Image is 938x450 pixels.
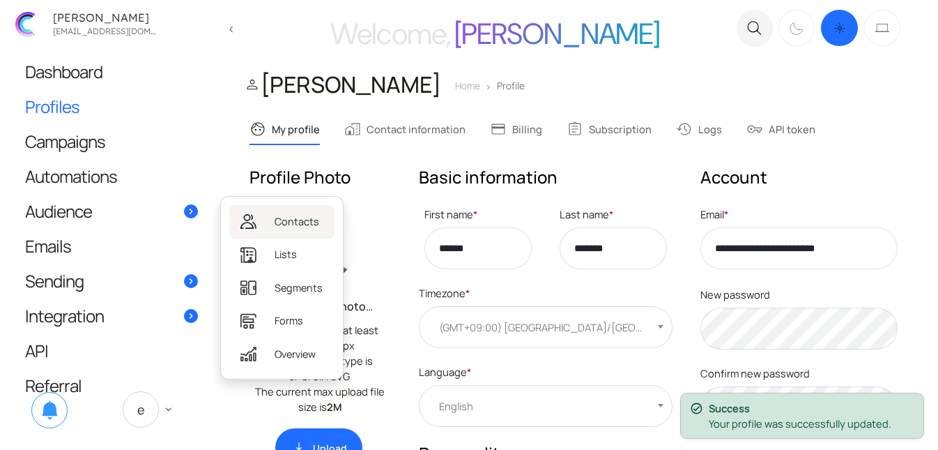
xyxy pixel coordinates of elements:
a: faceMy profile [249,114,320,144]
a: Forms [229,304,335,337]
span: [PERSON_NAME] [454,15,660,53]
a: Dashboard [11,54,212,89]
span: E [123,391,159,428]
div: Your profile was successfully updated. [709,416,916,431]
a: Emails [11,229,212,263]
label: Last name [560,204,667,224]
span: Sending [25,273,84,288]
span: Audience [25,204,92,218]
span: Profiles [25,99,79,114]
a: Automations [11,159,212,193]
a: API [11,333,212,368]
a: maps_home_workContact information [344,114,466,144]
a: Home [455,80,480,92]
div: [PERSON_NAME] [49,12,160,23]
p: Acceptable file type is JPG/GIF/SVG The current max upload file size is [249,353,391,414]
a: Segments [229,271,335,304]
h3: Profile Photo [249,165,391,189]
span: Contacts [275,214,319,230]
a: assignmentSubscription [567,114,652,144]
span: (GMT+09:00) Asia/Tokyo [419,306,672,348]
a: Sending [11,264,212,298]
label: New password [700,285,898,304]
span: Forms [275,313,303,329]
li: Profile [480,79,525,93]
h3: Account [700,165,898,189]
a: Overview [229,338,335,370]
span: assignment [567,121,583,137]
span: Dashboard [25,64,102,79]
span: Automations [25,169,117,183]
label: First name [424,204,532,224]
a: Profiles [11,89,212,123]
a: vpn_keyAPI token [746,114,815,144]
a: E keyboard_arrow_down [109,382,191,437]
span: Lists [275,247,297,262]
div: Success [709,400,916,416]
span: maps_home_work [344,121,361,137]
span: [PERSON_NAME] [244,69,441,100]
span: face [249,121,266,137]
label: Timezone [419,283,672,303]
span: Campaigns [25,134,105,149]
a: credit_cardBilling [490,114,542,144]
label: Language [419,362,672,382]
a: Lists [229,239,335,271]
a: Integration [11,299,212,333]
span: Integration [25,308,104,323]
div: zhekan.zhutnik@gmail.com [49,23,160,36]
span: API [25,343,48,358]
span: Welcome, [330,15,450,53]
span: keyboard_arrow_down [162,403,175,416]
span: (GMT+09:00) Asia/Tokyo [433,320,658,335]
label: Email [700,204,898,224]
span: credit_card [490,121,507,137]
label: Confirm new password [700,363,898,383]
a: [PERSON_NAME] [EMAIL_ADDRESS][DOMAIN_NAME] [7,6,217,43]
div: Dark mode switcher [776,7,903,49]
a: restoreLogs [676,114,722,144]
a: Campaigns [11,124,212,158]
span: Emails [25,239,71,253]
span: Overview [275,347,316,362]
span: vpn_key [746,121,763,137]
strong: 2M [327,400,342,414]
span: Segments [275,280,323,296]
span: Referral [25,378,82,393]
a: Contacts [229,205,335,238]
span: English [433,398,487,414]
a: Referral [11,368,212,403]
h3: Basic information [419,165,672,189]
span: English [419,385,672,427]
span: restore [676,121,693,137]
span: person_outline [244,76,261,93]
a: Audience [11,194,212,228]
